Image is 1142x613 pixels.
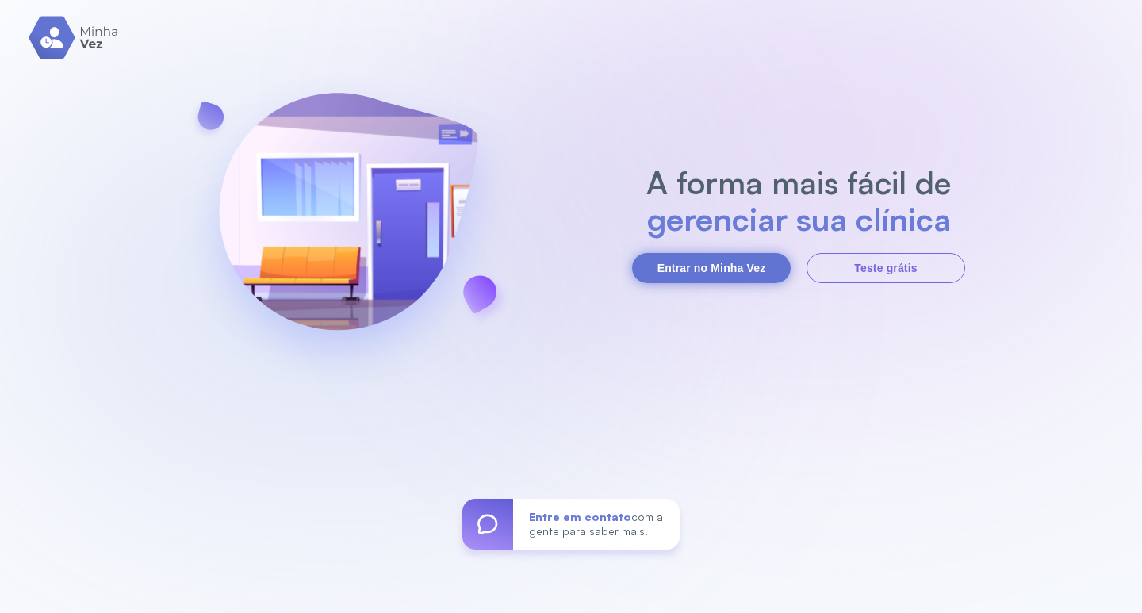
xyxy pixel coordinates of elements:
img: logo.svg [29,16,120,59]
img: banner-login.svg [177,51,519,396]
div: com a gente para saber mais! [513,499,680,550]
h2: A forma mais fácil de [638,164,960,201]
button: Teste grátis [807,253,965,283]
h2: gerenciar sua clínica [638,201,960,237]
a: Entre em contatocom a gente para saber mais! [462,499,680,550]
span: Entre em contato [529,510,631,523]
button: Entrar no Minha Vez [632,253,791,283]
